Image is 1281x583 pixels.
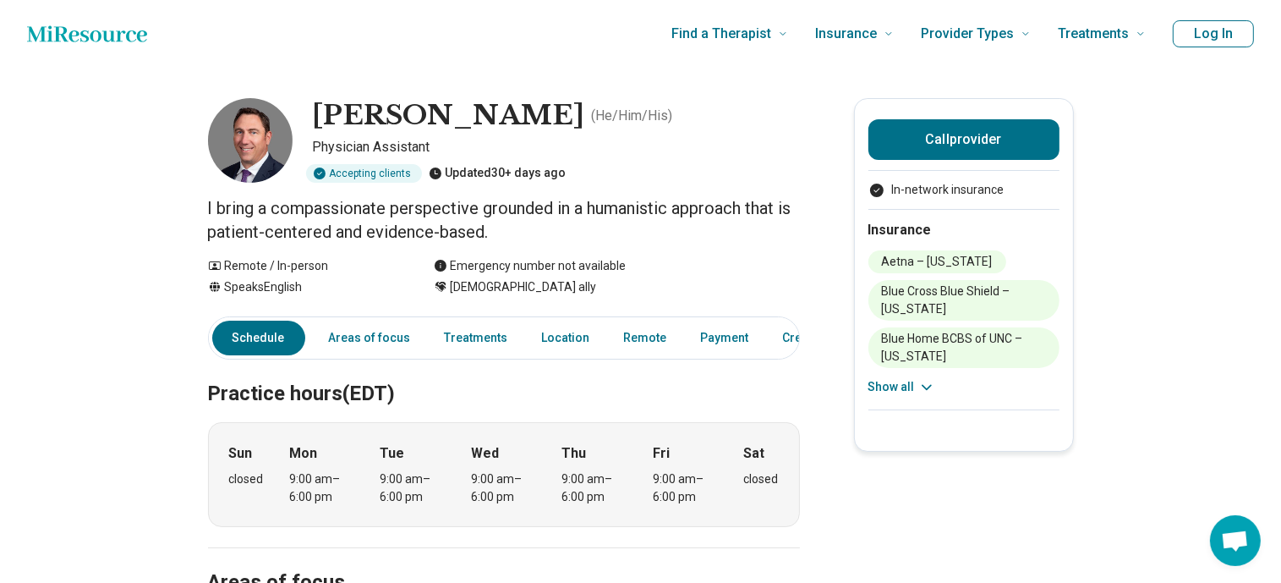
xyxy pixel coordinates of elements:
a: Home page [27,17,147,51]
button: Log In [1173,20,1254,47]
div: closed [744,470,779,488]
span: Provider Types [921,22,1014,46]
div: Remote / In-person [208,257,400,275]
div: 9:00 am – 6:00 pm [562,470,627,506]
a: Open chat [1210,515,1261,566]
h2: Insurance [868,220,1059,240]
strong: Sun [229,443,253,464]
div: Speaks English [208,278,400,296]
span: Treatments [1058,22,1129,46]
div: Emergency number not available [434,257,627,275]
strong: Fri [653,443,670,464]
span: [DEMOGRAPHIC_DATA] ally [451,278,597,296]
li: Blue Home BCBS of UNC – [US_STATE] [868,327,1059,368]
a: Payment [691,321,759,355]
a: Schedule [212,321,305,355]
div: closed [229,470,264,488]
h1: [PERSON_NAME] [313,98,585,134]
div: Accepting clients [306,164,422,183]
a: Credentials [773,321,857,355]
strong: Mon [289,443,317,464]
div: 9:00 am – 6:00 pm [653,470,718,506]
li: In-network insurance [868,181,1059,199]
a: Treatments [435,321,518,355]
div: 9:00 am – 6:00 pm [471,470,536,506]
a: Remote [614,321,677,355]
div: Updated 30+ days ago [429,164,567,183]
p: ( He/Him/His ) [592,106,673,126]
img: Michael Denoyer, Physician Assistant [208,98,293,183]
p: Physician Assistant [313,137,800,157]
div: 9:00 am – 6:00 pm [380,470,446,506]
button: Show all [868,378,935,396]
span: Find a Therapist [671,22,771,46]
strong: Wed [471,443,499,464]
a: Location [532,321,600,355]
strong: Sat [744,443,765,464]
strong: Thu [562,443,587,464]
a: Areas of focus [319,321,421,355]
li: Aetna – [US_STATE] [868,250,1006,273]
span: Insurance [815,22,877,46]
li: Blue Cross Blue Shield – [US_STATE] [868,280,1059,321]
h2: Practice hours (EDT) [208,339,800,409]
div: When does the program meet? [208,422,800,527]
ul: Payment options [868,181,1059,199]
strong: Tue [380,443,405,464]
div: 9:00 am – 6:00 pm [289,470,354,506]
button: Callprovider [868,119,1059,160]
p: I bring a compassionate perspective grounded in a humanistic approach that is patient-centered an... [208,196,800,244]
